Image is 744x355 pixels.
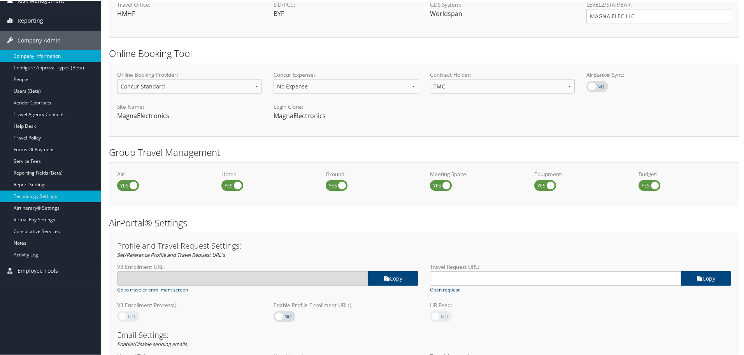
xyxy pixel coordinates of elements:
span: Reporting [18,10,43,30]
label: Air: [117,170,210,177]
p: MagnaElectronics [117,110,262,120]
a: Go to traveler enrollment screen [117,286,188,293]
label: V3 Enrollment URL: [117,262,418,270]
a: copy [368,270,418,285]
label: AirBank® Sync [586,80,608,91]
h2: Online Booking Tool [109,46,739,59]
em: Set/Reference Profile and Travel Request URL's [117,251,225,258]
label: Site Name: [117,102,262,110]
label: Enable Profile Enrollment URL: [274,300,418,308]
label: Equipment: [534,170,627,177]
h3: Email Settings: [117,330,731,338]
p: MagnaElectronics [274,110,418,120]
p: BYF [274,8,418,18]
label: AirBank® Sync: [586,70,731,78]
label: Contract Holder: [430,70,575,78]
label: Travel Request URL: [430,262,731,270]
a: Open request [430,286,460,293]
label: V3 Enrollment Process: [117,300,262,308]
span: Company Admin [18,30,61,49]
label: HR Feed: [430,300,575,308]
label: Meeting Space: [430,170,523,177]
label: Hotel: [221,170,314,177]
span: Employee Tools [18,260,58,280]
p: Worldspan [430,8,575,18]
h3: Profile and Travel Request Settings: [117,241,731,249]
p: HMHF [117,8,262,18]
a: copy [681,270,731,285]
h2: AirPortal® Settings [109,215,739,229]
label: Budget: [639,170,731,177]
label: Ground: [326,170,418,177]
label: Concur Expense: [274,70,418,78]
h2: Group Travel Management [109,145,739,158]
label: Login Clone: [274,102,418,110]
label: Online Booking Provider: [117,70,262,78]
em: Enable/Disable sending emails [117,340,187,347]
